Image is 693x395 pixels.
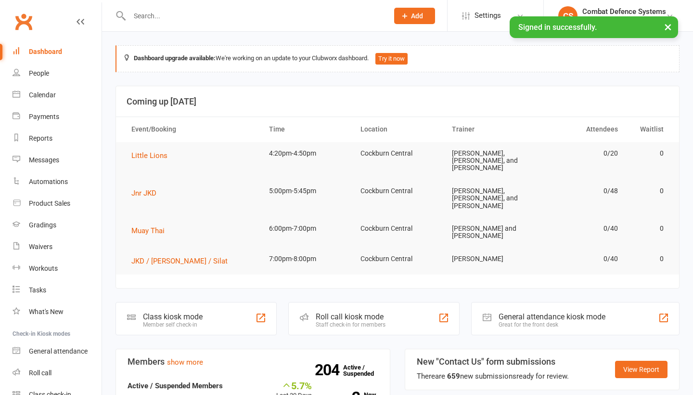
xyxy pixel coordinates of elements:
button: Jnr JKD [131,187,163,199]
button: Muay Thai [131,225,171,237]
div: CS [558,6,577,26]
a: Automations [13,171,102,193]
span: Settings [475,5,501,26]
div: Workouts [29,264,58,272]
a: Dashboard [13,41,102,63]
td: 0 [627,217,672,240]
button: Try it now [375,53,408,65]
div: Class kiosk mode [143,312,203,321]
button: Add [394,8,435,24]
div: General attendance kiosk mode [499,312,605,321]
div: Staff check-in for members [316,321,385,328]
th: Trainer [443,117,535,142]
span: Jnr JKD [131,189,156,197]
div: Payments [29,113,59,120]
td: 0/40 [535,217,626,240]
td: Cockburn Central [352,142,443,165]
div: What's New [29,308,64,316]
div: 5.7% [276,380,312,391]
a: General attendance kiosk mode [13,341,102,362]
input: Search... [127,9,382,23]
div: Calendar [29,91,56,99]
th: Location [352,117,443,142]
div: Dashboard [29,48,62,55]
div: Messages [29,156,59,164]
td: 0 [627,248,672,270]
a: Clubworx [12,10,36,34]
a: Product Sales [13,193,102,214]
a: Payments [13,106,102,128]
td: 5:00pm-5:45pm [260,180,352,202]
div: We're working on an update to your Clubworx dashboard. [115,45,680,72]
div: People [29,69,49,77]
td: Cockburn Central [352,180,443,202]
span: Add [411,12,423,20]
div: Tasks [29,286,46,294]
div: Automations [29,178,68,185]
strong: 659 [447,372,460,381]
span: Signed in successfully. [518,23,597,32]
a: Roll call [13,362,102,384]
div: Reports [29,134,52,142]
td: Cockburn Central [352,217,443,240]
td: [PERSON_NAME], [PERSON_NAME], and [PERSON_NAME] [443,180,535,217]
td: 0 [627,180,672,202]
td: 6:00pm-7:00pm [260,217,352,240]
a: Messages [13,149,102,171]
td: [PERSON_NAME] [443,248,535,270]
button: × [659,16,677,37]
div: There are new submissions ready for review. [417,370,569,382]
div: Combat Defence Systems [582,7,666,16]
td: 4:20pm-4:50pm [260,142,352,165]
th: Event/Booking [123,117,260,142]
td: 0 [627,142,672,165]
th: Time [260,117,352,142]
h3: New "Contact Us" form submissions [417,357,569,367]
a: Gradings [13,214,102,236]
div: Waivers [29,243,52,250]
div: Product Sales [29,199,70,207]
div: Gradings [29,221,56,229]
td: 7:00pm-8:00pm [260,248,352,270]
a: Calendar [13,84,102,106]
td: 0/20 [535,142,626,165]
a: Workouts [13,258,102,279]
th: Waitlist [627,117,672,142]
strong: Active / Suspended Members [128,382,223,390]
div: Great for the front desk [499,321,605,328]
td: 0/40 [535,248,626,270]
div: Roll call [29,369,51,377]
td: [PERSON_NAME], [PERSON_NAME], and [PERSON_NAME] [443,142,535,180]
a: People [13,63,102,84]
span: JKD / [PERSON_NAME] / Silat [131,257,228,265]
a: What's New [13,301,102,323]
a: show more [167,358,203,367]
h3: Members [128,357,378,367]
button: Little Lions [131,150,174,161]
h3: Coming up [DATE] [127,97,668,106]
span: Muay Thai [131,226,165,235]
th: Attendees [535,117,626,142]
strong: 204 [315,363,343,377]
a: View Report [615,361,667,378]
div: Combat Defence Systems [582,16,666,25]
td: [PERSON_NAME] and [PERSON_NAME] [443,217,535,248]
a: Reports [13,128,102,149]
td: 0/48 [535,180,626,202]
div: General attendance [29,347,88,355]
button: JKD / [PERSON_NAME] / Silat [131,255,234,267]
strong: Dashboard upgrade available: [134,54,216,62]
span: Little Lions [131,151,167,160]
a: Waivers [13,236,102,258]
div: Roll call kiosk mode [316,312,385,321]
a: Tasks [13,279,102,301]
a: 204Active / Suspended [343,357,385,384]
div: Member self check-in [143,321,203,328]
td: Cockburn Central [352,248,443,270]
